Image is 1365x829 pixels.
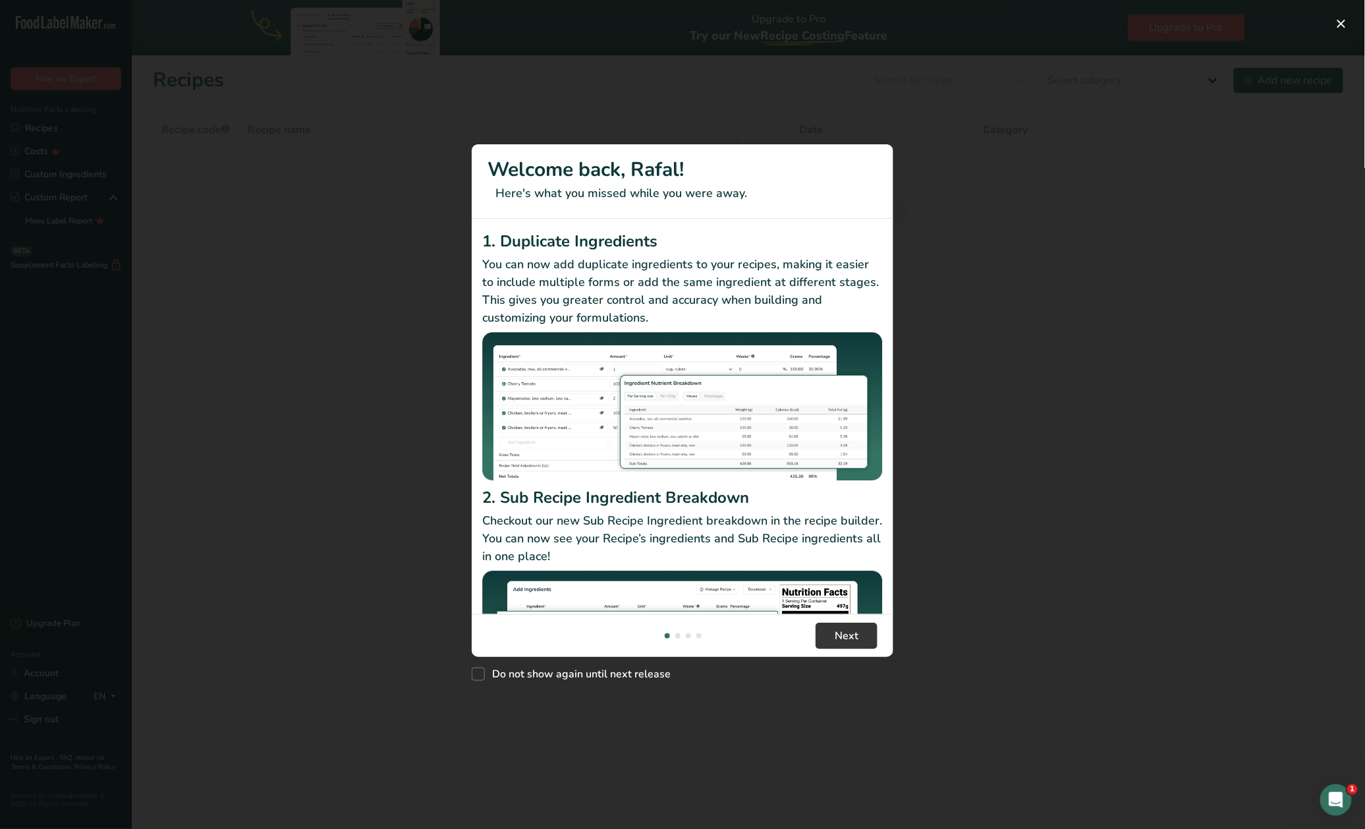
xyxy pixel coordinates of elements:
h2: 2. Sub Recipe Ingredient Breakdown [482,486,883,509]
img: Duplicate Ingredients [482,332,883,482]
h1: Welcome back, Rafal! [487,155,877,185]
span: Next [835,628,858,644]
p: You can now add duplicate ingredients to your recipes, making it easier to include multiple forms... [482,256,883,327]
iframe: Intercom live chat [1320,784,1352,816]
p: Checkout our new Sub Recipe Ingredient breakdown in the recipe builder. You can now see your Reci... [482,512,883,565]
button: Next [816,623,877,649]
p: Here's what you missed while you were away. [487,185,877,202]
span: 1 [1347,784,1358,795]
h2: 1. Duplicate Ingredients [482,229,883,253]
span: Do not show again until next release [485,668,671,681]
img: Sub Recipe Ingredient Breakdown [482,571,883,720]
